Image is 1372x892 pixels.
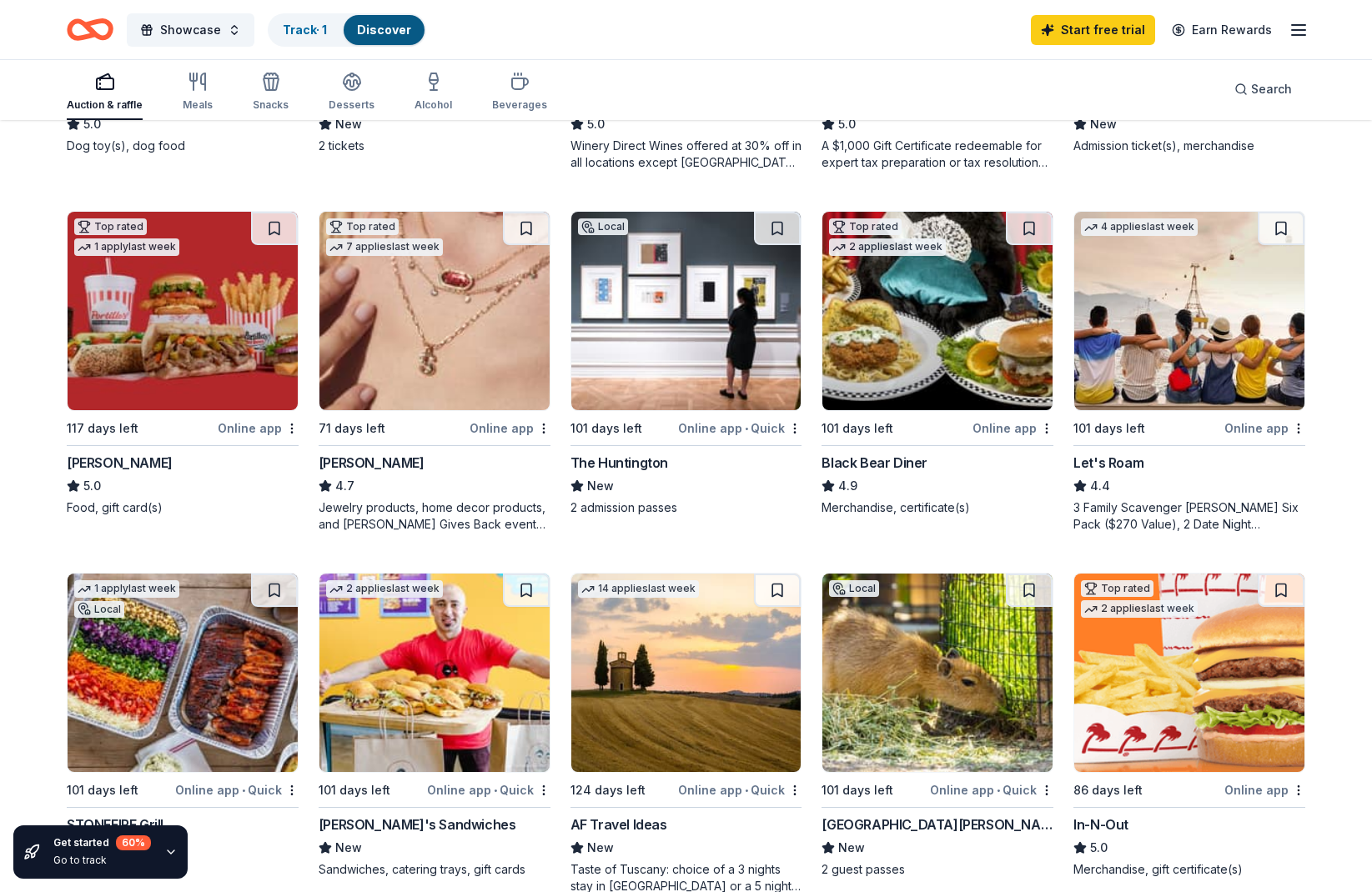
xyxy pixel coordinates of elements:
button: Alcohol [415,65,452,120]
div: Online app [218,418,299,438]
div: 1 apply last week [74,238,179,256]
button: Auction & raffle [67,65,143,120]
div: Online app Quick [930,779,1053,800]
div: 101 days left [1073,418,1145,438]
div: [PERSON_NAME]'s Sandwiches [319,814,516,834]
a: Home [67,10,113,49]
div: In-N-Out [1073,814,1128,834]
div: 2 guest passes [822,861,1053,878]
div: Admission ticket(s), merchandise [1073,138,1305,154]
div: 101 days left [319,780,390,800]
div: Food, gift card(s) [67,499,299,516]
button: Search [1221,73,1305,106]
span: New [335,838,362,858]
a: Image for STONEFIRE Grill1 applylast weekLocal101 days leftOnline app•QuickSTONEFIRE Grill5.0Food... [67,573,299,878]
div: 14 applies last week [578,580,699,598]
button: Track· 1Discover [268,13,426,47]
span: • [745,422,748,435]
div: Top rated [74,218,147,235]
div: Beverages [492,98,547,112]
span: • [242,784,245,797]
span: 4.4 [1090,476,1110,496]
a: Image for Black Bear DinerTop rated2 applieslast week101 days leftOnline appBlack Bear Diner4.9Me... [822,211,1053,516]
div: Online app [1224,418,1305,438]
div: Local [74,601,124,618]
a: Discover [357,23,411,37]
img: Image for Black Bear Diner [822,212,1053,410]
span: New [587,476,614,496]
div: Local [578,218,628,235]
img: Image for In-N-Out [1074,574,1304,772]
a: Image for Santa Barbara ZooLocal101 days leftOnline app•Quick[GEOGRAPHIC_DATA][PERSON_NAME]New2 g... [822,573,1053,878]
img: Image for Kendra Scott [319,212,550,410]
span: New [838,838,865,858]
div: Dog toy(s), dog food [67,138,299,154]
div: Merchandise, certificate(s) [822,499,1053,516]
div: Snacks [253,98,289,112]
div: 1 apply last week [74,580,179,598]
div: Online app [972,418,1053,438]
div: 2 tickets [319,138,550,154]
div: [PERSON_NAME] [67,453,173,473]
a: Start free trial [1031,15,1155,45]
div: Alcohol [415,98,452,112]
button: Meals [183,65,213,120]
div: 86 days left [1073,780,1143,800]
img: Image for Ike's Sandwiches [319,574,550,772]
div: Online app Quick [678,779,802,800]
div: 4 applies last week [1081,218,1198,236]
span: 5.0 [1090,838,1108,858]
span: 5.0 [83,476,101,496]
span: New [1090,114,1117,134]
div: Top rated [326,218,399,235]
span: 5.0 [83,114,101,134]
div: 101 days left [570,418,642,438]
div: AF Travel Ideas [570,814,667,834]
img: Image for The Huntington [571,212,802,410]
a: Image for Kendra ScottTop rated7 applieslast week71 days leftOnline app[PERSON_NAME]4.7Jewelry pr... [319,211,550,533]
span: 5.0 [587,114,605,134]
span: • [997,784,1000,797]
span: • [494,784,497,797]
img: Image for STONEFIRE Grill [68,574,298,772]
div: Desserts [329,98,374,112]
a: Image for In-N-OutTop rated2 applieslast week86 days leftOnline appIn-N-Out5.0Merchandise, gift c... [1073,573,1305,878]
div: Online app Quick [427,779,550,800]
div: 60 % [116,835,151,850]
span: Showcase [160,20,221,40]
div: Auction & raffle [67,98,143,112]
button: Snacks [253,65,289,120]
span: New [335,114,362,134]
div: Merchandise, gift certificate(s) [1073,861,1305,878]
div: Online app Quick [678,418,802,438]
img: Image for AF Travel Ideas [571,574,802,772]
div: [GEOGRAPHIC_DATA][PERSON_NAME] [822,814,1053,834]
div: 124 days left [570,780,646,800]
a: Image for Portillo'sTop rated1 applylast week117 days leftOnline app[PERSON_NAME]5.0Food, gift ca... [67,211,299,516]
div: Get started [53,835,151,850]
div: Meals [183,98,213,112]
div: 2 applies last week [829,238,946,256]
div: Go to track [53,854,151,867]
span: • [745,784,748,797]
img: Image for Let's Roam [1074,212,1304,410]
button: Showcase [127,13,254,47]
img: Image for Santa Barbara Zoo [822,574,1053,772]
div: 101 days left [822,780,893,800]
div: 2 admission passes [570,499,802,516]
div: The Huntington [570,453,668,473]
img: Image for Portillo's [68,212,298,410]
div: Local [829,580,879,597]
div: Winery Direct Wines offered at 30% off in all locations except [GEOGRAPHIC_DATA], [GEOGRAPHIC_DAT... [570,138,802,171]
a: Image for Let's Roam4 applieslast week101 days leftOnline appLet's Roam4.43 Family Scavenger [PER... [1073,211,1305,533]
div: A $1,000 Gift Certificate redeemable for expert tax preparation or tax resolution services—recipi... [822,138,1053,171]
div: Black Bear Diner [822,453,927,473]
div: [PERSON_NAME] [319,453,425,473]
div: Top rated [829,218,902,235]
div: 7 applies last week [326,238,443,256]
button: Beverages [492,65,547,120]
div: 101 days left [822,418,893,438]
div: 2 applies last week [1081,600,1198,618]
a: Earn Rewards [1162,15,1282,45]
div: Online app [1224,779,1305,800]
